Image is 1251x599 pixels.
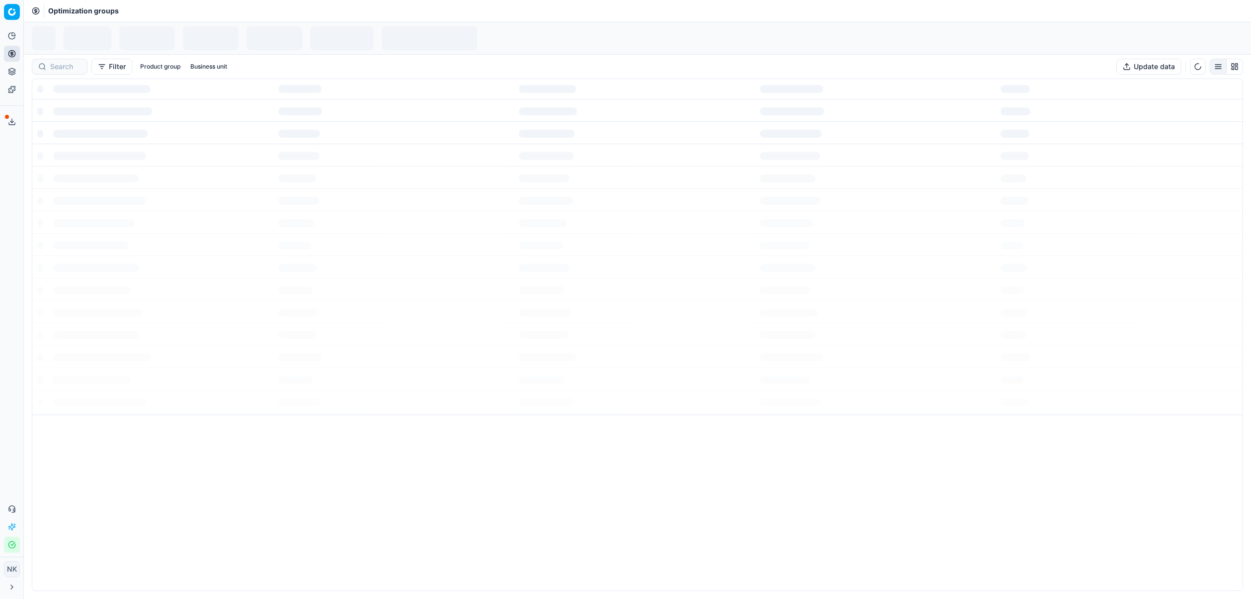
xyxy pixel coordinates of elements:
nav: breadcrumb [48,6,119,16]
button: NK [4,561,20,577]
input: Search [50,62,81,72]
button: Filter [91,59,132,75]
button: Business unit [186,61,231,73]
span: NK [4,562,19,577]
button: Product group [136,61,184,73]
button: Update data [1116,59,1181,75]
span: Optimization groups [48,6,119,16]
